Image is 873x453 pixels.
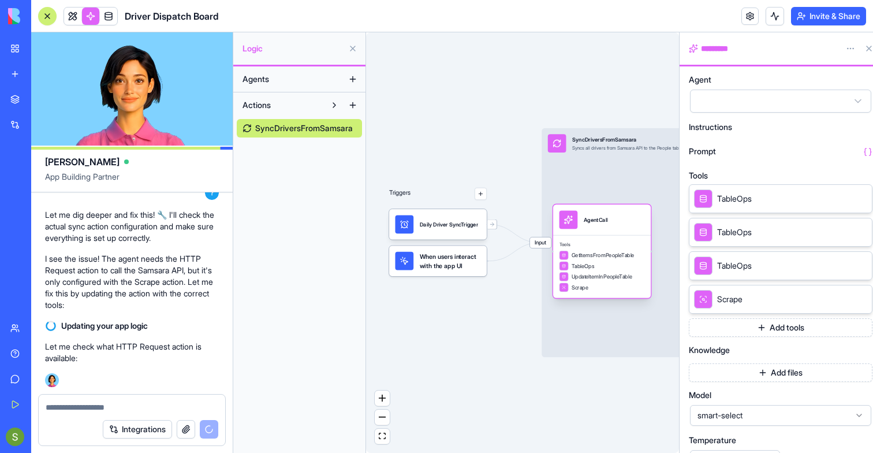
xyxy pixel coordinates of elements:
[389,246,487,276] div: When users interact with the app UI
[375,410,390,425] button: zoom out
[45,341,219,364] p: Let me check what HTTP Request action is available:
[389,209,487,240] div: Daily Driver SyncTrigger
[237,119,362,138] a: SyncDriversFromSamsara
[103,420,172,439] button: Integrations
[542,128,850,357] div: InputSyncDriversFromSamsaraSyncs all drivers from Samsara API to the People table. Fetches all pa...
[242,73,269,85] span: Agents
[389,188,411,200] p: Triggers
[420,221,478,228] div: Daily Driver SyncTrigger
[45,171,219,192] span: App Building Partner
[45,209,219,244] p: Let me dig deeper and fix this! 🔧 I'll check the actual sync action configuration and make sure e...
[697,410,850,421] span: smart-select
[572,145,801,151] div: Syncs all drivers from Samsara API to the People table. Fetches all pages of drivers, adds new dr...
[689,363,872,382] button: Add files
[237,96,325,114] button: Actions
[8,8,80,24] img: logo
[45,253,219,311] p: I see the issue! The agent needs the HTTP Request action to call the Samsara API, but it's only c...
[205,186,219,200] span: ?
[553,205,651,298] div: AgentCallToolsGetItemsFromPeopleTableTableOpsUpdateItemInPeopleTableScrape
[572,284,588,291] span: Scrape
[689,172,708,180] span: Tools
[572,273,632,280] span: UpdateItemInPeopleTable
[689,318,872,337] button: Add tools
[420,252,481,270] span: When users interact with the app UI
[125,9,219,23] span: Driver Dispatch Board
[488,224,540,243] g: Edge from 68e6b64a8a5621c7209affe3 to 68e6b644de50702a56c830bc
[530,237,551,248] span: Input
[61,320,148,332] span: Updating your app logic
[572,262,595,270] span: TableOps
[584,216,608,224] div: AgentCall
[689,123,732,131] span: Instructions
[689,76,711,84] span: Agent
[255,122,353,134] span: SyncDriversFromSamsara
[572,251,635,259] span: GetItemsFromPeopleTable
[689,147,716,155] span: Prompt
[45,155,120,169] span: [PERSON_NAME]
[559,242,645,248] span: Tools
[717,193,752,205] span: TableOps
[488,243,540,261] g: Edge from UI_TRIGGERS to 68e6b644de50702a56c830bc
[375,391,390,406] button: zoom in
[717,294,743,305] span: Scrape
[689,346,730,354] span: Knowledge
[375,429,390,444] button: fit view
[6,428,24,446] img: ACg8ocK9JPRjOcsm6uMoh0e0Z083GXjcZiioBk1D4UXhYOgZOTnM=s96-c
[791,7,866,25] button: Invite & Share
[689,436,736,444] span: Temperature
[45,373,59,387] img: Ella_00000_wcx2te.png
[717,226,752,238] span: TableOps
[242,99,271,111] span: Actions
[389,164,487,277] div: Triggers
[717,260,752,272] span: TableOps
[572,136,801,143] div: SyncDriversFromSamsara
[237,70,344,88] button: Agents
[242,43,344,54] span: Logic
[689,391,711,399] span: Model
